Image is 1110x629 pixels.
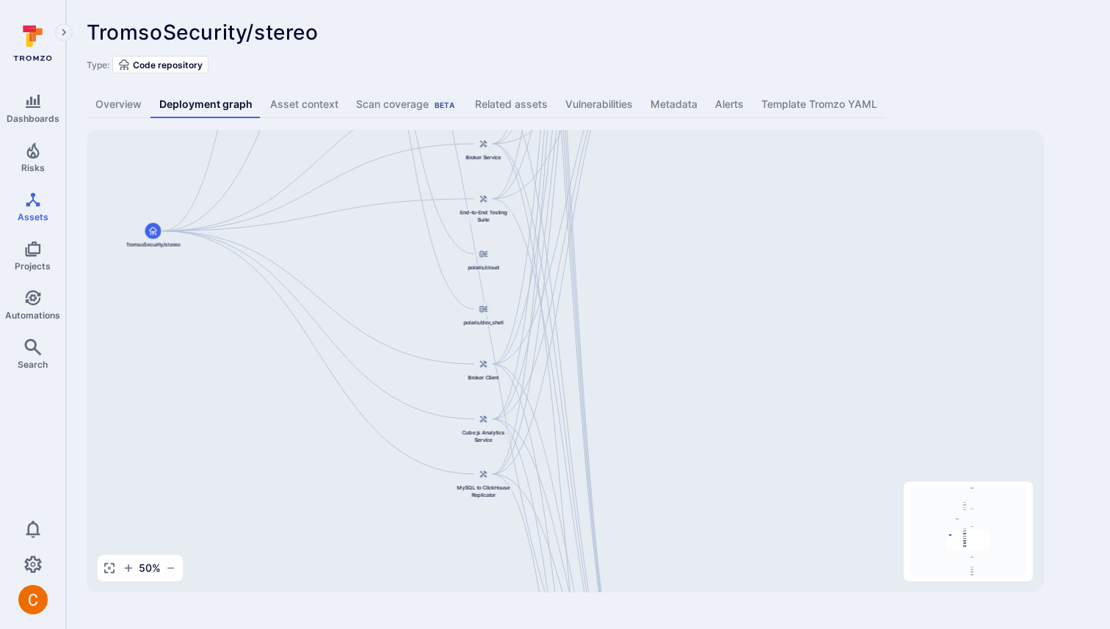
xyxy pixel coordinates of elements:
[87,91,1089,118] div: Asset tabs
[18,585,48,614] div: Camilo Rivera
[55,23,73,41] button: Expand navigation menu
[139,561,161,575] span: 50 %
[87,20,319,45] span: TromsoSecurity/stereo
[87,59,109,70] span: Type:
[468,374,499,381] span: Broker Client
[133,59,203,70] span: Code repository
[18,359,48,370] span: Search
[18,211,48,222] span: Assets
[454,484,513,498] span: MySQL to ClickHouse Replicator
[466,91,556,118] a: Related assets
[261,91,347,118] a: Asset context
[556,91,642,118] a: Vulnerabilities
[454,429,513,443] span: Cube.js Analytics Service
[468,263,499,271] span: polaris/cloud
[21,162,45,173] span: Risks
[432,99,457,111] div: Beta
[7,113,59,124] span: Dashboards
[126,241,181,248] span: TromsoSecurity/stereo
[752,91,886,118] a: Template Tromzo YAML
[150,91,261,118] a: Deployment graph
[466,153,501,161] span: Broker Service
[18,585,48,614] img: ACg8ocJuq_DPPTkXyD9OlTnVLvDrpObecjcADscmEHLMiTyEnTELew=s96-c
[463,319,504,326] span: polaris/dev_shell
[87,91,150,118] a: Overview
[356,97,457,112] div: Scan coverage
[642,91,706,118] a: Metadata
[454,208,513,223] span: End-to-End Testing Suite
[5,310,60,321] span: Automations
[15,261,51,272] span: Projects
[59,26,69,39] i: Expand navigation menu
[706,91,752,118] a: Alerts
